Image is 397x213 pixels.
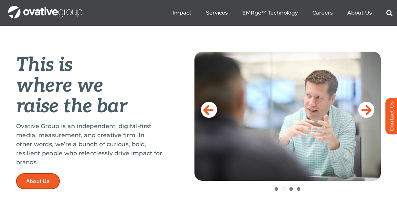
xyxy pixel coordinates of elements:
a: 4 [297,187,300,191]
a: Impact [172,10,192,16]
a: EMRge™ Technology [242,10,298,16]
a: About Us [16,173,60,189]
nav: Menu [172,3,392,23]
a: 1 [275,187,278,191]
a: OG_Full_horizontal_WHT [8,5,82,11]
a: Services [206,10,228,16]
em: This is [16,54,72,77]
span: About Us [26,178,50,184]
a: 3 [289,187,293,191]
a: Search [386,10,392,16]
em: raise the bar [16,95,127,118]
p: Ovative Group is an independent, digital-first media, measurement, and creative firm. In other wo... [16,122,162,167]
img: Home-Raise-the-Bar-2.jpeg [194,52,381,181]
a: About Us [347,10,372,16]
a: 2 [282,187,286,191]
a: Careers [312,10,333,16]
em: where we [16,74,103,97]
